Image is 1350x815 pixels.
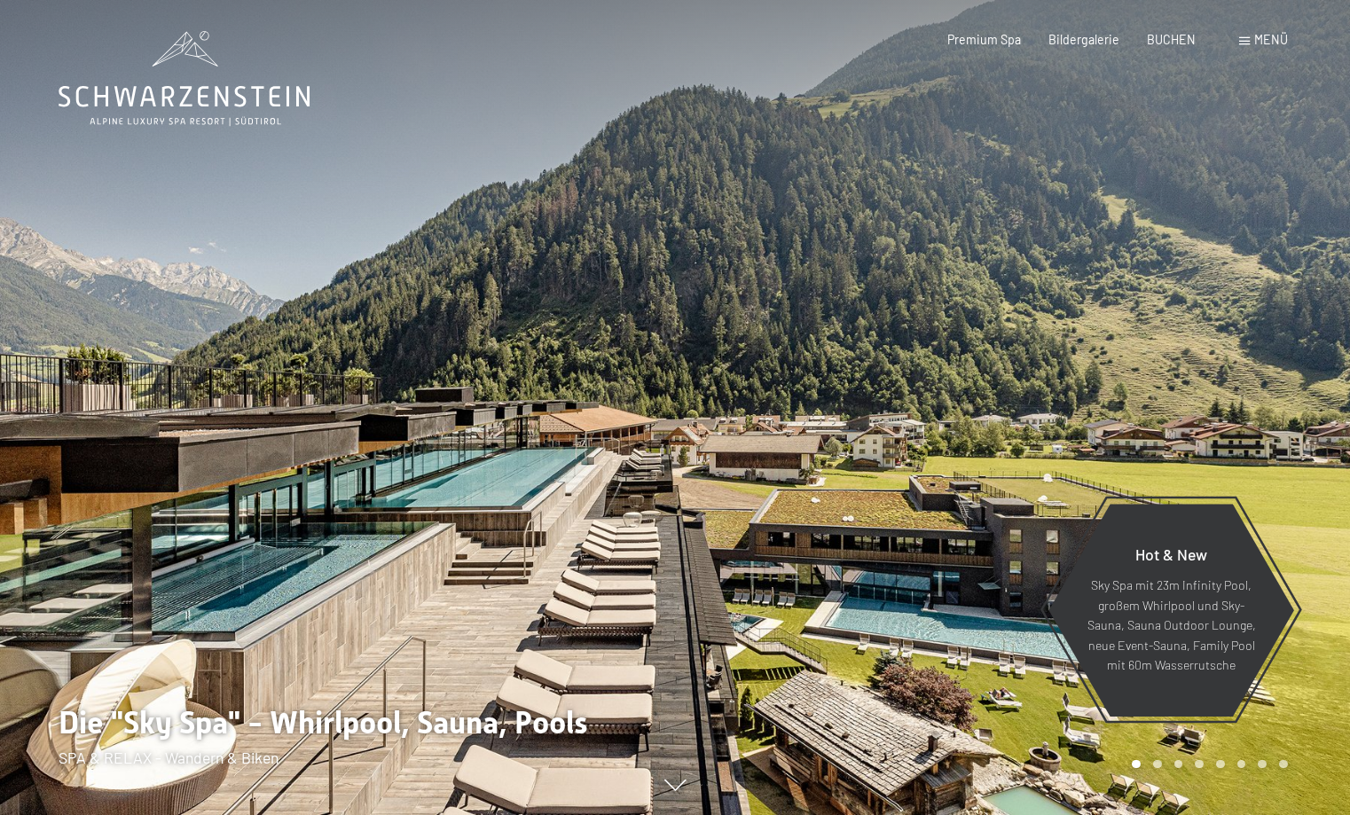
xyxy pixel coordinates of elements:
[1087,576,1256,676] p: Sky Spa mit 23m Infinity Pool, großem Whirlpool und Sky-Sauna, Sauna Outdoor Lounge, neue Event-S...
[1279,760,1288,769] div: Carousel Page 8
[1258,760,1267,769] div: Carousel Page 7
[1254,32,1288,47] span: Menü
[1195,760,1204,769] div: Carousel Page 4
[1132,760,1141,769] div: Carousel Page 1 (Current Slide)
[1237,760,1246,769] div: Carousel Page 6
[1048,503,1295,717] a: Hot & New Sky Spa mit 23m Infinity Pool, großem Whirlpool und Sky-Sauna, Sauna Outdoor Lounge, ne...
[1135,545,1207,564] span: Hot & New
[1153,760,1162,769] div: Carousel Page 2
[1048,32,1119,47] a: Bildergalerie
[1174,760,1183,769] div: Carousel Page 3
[1216,760,1225,769] div: Carousel Page 5
[1126,760,1287,769] div: Carousel Pagination
[1147,32,1196,47] a: BUCHEN
[947,32,1021,47] a: Premium Spa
